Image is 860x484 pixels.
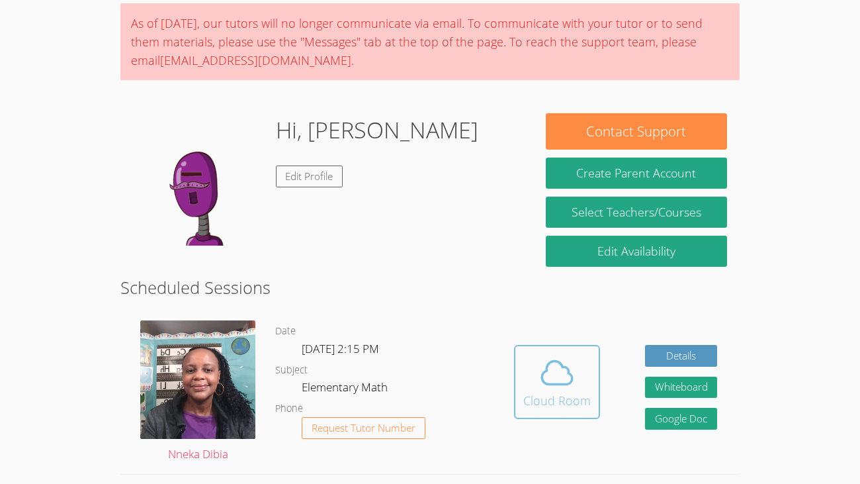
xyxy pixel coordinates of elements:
[133,113,265,246] img: default.png
[546,197,728,228] a: Select Teachers/Courses
[302,378,390,401] dd: Elementary Math
[645,345,718,367] a: Details
[514,345,600,419] button: Cloud Room
[546,236,728,267] a: Edit Availability
[546,113,728,150] button: Contact Support
[302,417,425,439] button: Request Tutor Number
[275,323,296,340] dt: Date
[645,377,718,399] button: Whiteboard
[120,3,740,80] div: As of [DATE], our tutors will no longer communicate via email. To communicate with your tutor or ...
[275,401,303,417] dt: Phone
[546,158,728,189] button: Create Parent Account
[302,341,379,356] span: [DATE] 2:15 PM
[645,408,718,430] a: Google Doc
[276,113,478,147] h1: Hi, [PERSON_NAME]
[140,320,255,439] img: Selfie2.jpg
[312,423,415,433] span: Request Tutor Number
[120,275,740,300] h2: Scheduled Sessions
[275,362,308,379] dt: Subject
[140,320,255,464] a: Nneka Dibia
[523,391,591,410] div: Cloud Room
[276,166,343,187] a: Edit Profile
